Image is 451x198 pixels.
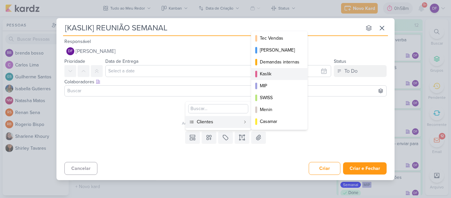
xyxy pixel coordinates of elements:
[64,162,97,175] button: Cancelar
[66,87,385,95] input: Buscar
[343,162,387,175] button: Criar e Fechar
[64,78,387,85] div: Colaboradores
[260,106,299,113] div: Menin
[105,59,138,64] label: Data de Entrega
[197,118,240,125] div: Clientes
[63,22,362,34] input: Kard Sem Título
[68,50,73,53] p: DF
[64,59,85,64] label: Prioridade
[188,104,248,113] input: Buscar...
[251,32,307,44] button: Tec Vendas
[66,47,74,55] div: Diego Freitas
[76,47,116,55] span: [PERSON_NAME]
[334,59,346,64] label: Status
[260,118,299,125] div: Casamar
[334,65,387,77] button: To Do
[260,35,299,42] div: Tec Vendas
[251,116,307,128] button: Casamar
[251,80,307,92] button: MIP
[260,82,299,89] div: MIP
[260,47,299,54] div: [PERSON_NAME]
[186,116,251,128] button: Clientes
[309,162,340,175] button: Criar
[251,44,307,56] button: [PERSON_NAME]
[251,104,307,116] button: Menin
[260,94,299,101] div: SWISS
[260,70,299,77] div: Kaslik
[64,112,391,120] div: Esse kard não possui nenhum item
[251,56,307,68] button: Demandas internas
[64,120,391,126] div: Adicione um item abaixo ou selecione um template
[344,67,358,75] div: To Do
[251,92,307,104] button: SWISS
[64,45,387,57] button: DF [PERSON_NAME]
[64,39,91,44] label: Responsável
[251,68,307,80] button: Kaslik
[105,65,331,77] input: Select a date
[260,59,299,65] div: Demandas internas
